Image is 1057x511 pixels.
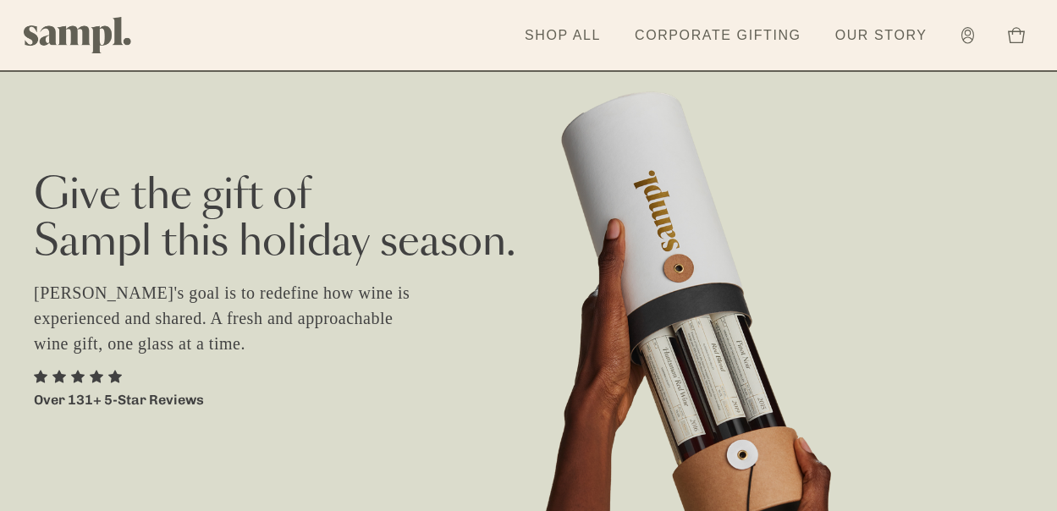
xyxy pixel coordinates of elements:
p: [PERSON_NAME]'s goal is to redefine how wine is experienced and shared. A fresh and approachable ... [34,280,432,356]
a: Our Story [827,17,936,54]
a: Corporate Gifting [626,17,810,54]
img: Sampl logo [24,17,132,53]
p: Over 131+ 5-Star Reviews [34,390,204,410]
a: Shop All [516,17,609,54]
h2: Give the gift of Sampl this holiday season. [34,173,1023,266]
